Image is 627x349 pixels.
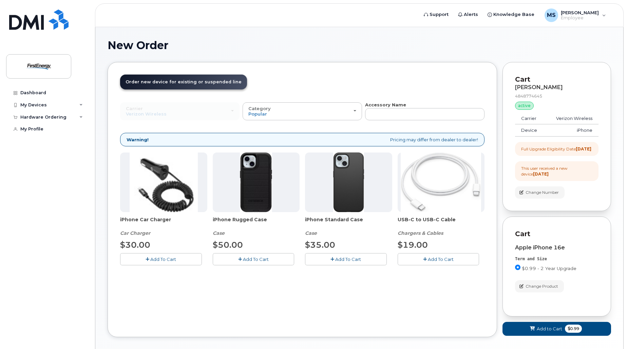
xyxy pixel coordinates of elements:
[243,102,362,120] button: Category Popular
[515,256,598,262] div: Term and Size
[305,253,387,265] button: Add To Cart
[515,186,565,198] button: Change Number
[526,283,558,289] span: Change Product
[576,146,591,151] strong: [DATE]
[305,216,392,230] span: iPhone Standard Case
[213,240,243,250] span: $50.00
[240,152,272,212] img: Defender.jpg
[398,216,485,237] div: USB-C to USB-C Cable
[305,230,317,236] em: Case
[546,124,598,137] td: iPhone
[213,253,294,265] button: Add To Cart
[546,112,598,125] td: Verizon Wireless
[533,171,549,177] strong: [DATE]
[515,265,520,270] input: $0.99 - 2 Year Upgrade
[428,256,454,262] span: Add To Cart
[127,137,149,143] strong: Warning!
[521,165,592,177] div: This user received a new device
[515,112,546,125] td: Carrier
[120,133,484,147] div: Pricing may differ from dealer to dealer!
[213,216,300,237] div: iPhone Rugged Case
[335,256,361,262] span: Add To Cart
[248,106,271,111] span: Category
[120,216,207,237] div: iPhone Car Charger
[565,325,582,333] span: $0.99
[120,216,207,230] span: iPhone Car Charger
[305,240,335,250] span: $35.00
[515,124,546,137] td: Device
[515,75,598,84] p: Cart
[401,152,481,212] img: USB-C.jpg
[120,253,202,265] button: Add To Cart
[515,280,564,292] button: Change Product
[515,102,534,110] div: active
[120,230,150,236] em: Car Charger
[515,84,598,90] div: [PERSON_NAME]
[120,240,150,250] span: $30.00
[130,152,198,212] img: iphonesecg.jpg
[365,102,406,107] strong: Accessory Name
[248,111,267,117] span: Popular
[333,152,364,212] img: Symmetry.jpg
[126,79,242,84] span: Order new device for existing or suspended line
[213,216,300,230] span: iPhone Rugged Case
[537,326,562,332] span: Add to Cart
[398,253,479,265] button: Add To Cart
[398,230,443,236] em: Chargers & Cables
[243,256,269,262] span: Add To Cart
[522,266,576,271] span: $0.99 - 2 Year Upgrade
[213,230,225,236] em: Case
[398,216,485,230] span: USB-C to USB-C Cable
[502,322,611,336] button: Add to Cart $0.99
[515,229,598,239] p: Cart
[521,146,591,152] div: Full Upgrade Eligibility Date
[150,256,176,262] span: Add To Cart
[515,93,598,99] div: 4848774645
[305,216,392,237] div: iPhone Standard Case
[526,189,559,196] span: Change Number
[597,320,622,344] iframe: Messenger Launcher
[108,39,611,51] h1: New Order
[515,245,598,251] div: Apple iPhone 16e
[398,240,428,250] span: $19.00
